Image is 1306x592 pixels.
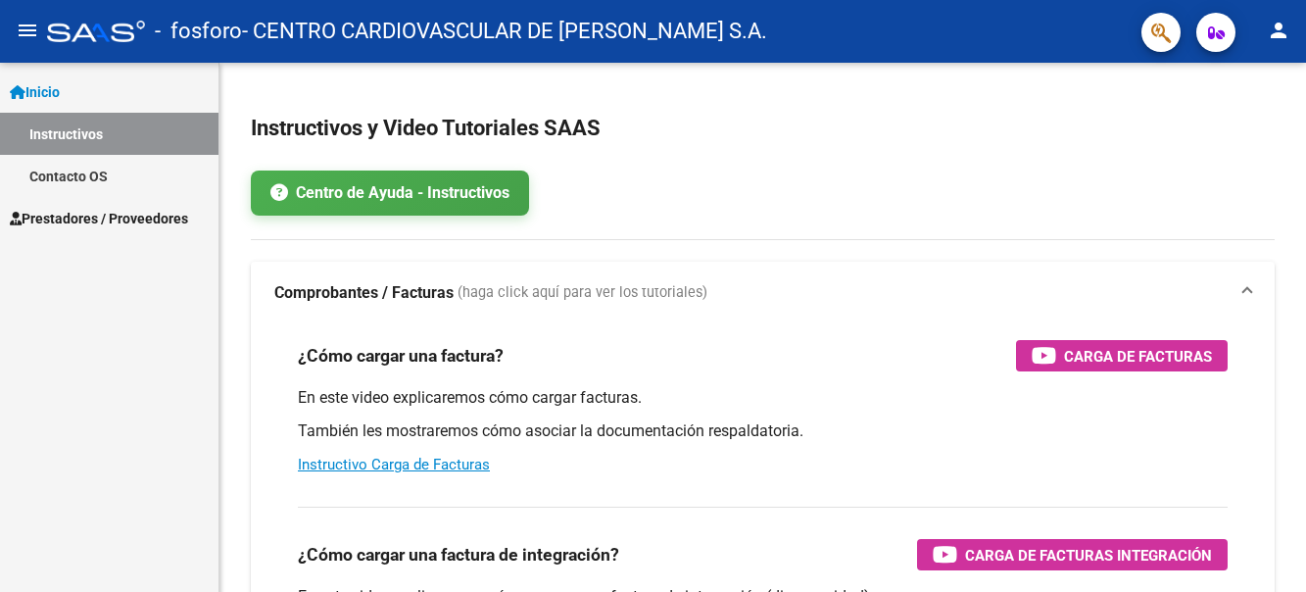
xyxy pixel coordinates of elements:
[298,387,1228,409] p: En este video explicaremos cómo cargar facturas.
[1064,344,1212,369] span: Carga de Facturas
[1239,525,1286,572] iframe: Intercom live chat
[298,420,1228,442] p: También les mostraremos cómo asociar la documentación respaldatoria.
[1267,19,1290,42] mat-icon: person
[917,539,1228,570] button: Carga de Facturas Integración
[242,10,767,53] span: - CENTRO CARDIOVASCULAR DE [PERSON_NAME] S.A.
[251,262,1275,324] mat-expansion-panel-header: Comprobantes / Facturas (haga click aquí para ver los tutoriales)
[274,282,454,304] strong: Comprobantes / Facturas
[10,208,188,229] span: Prestadores / Proveedores
[251,171,529,216] a: Centro de Ayuda - Instructivos
[16,19,39,42] mat-icon: menu
[298,342,504,370] h3: ¿Cómo cargar una factura?
[1016,340,1228,371] button: Carga de Facturas
[298,456,490,473] a: Instructivo Carga de Facturas
[155,10,242,53] span: - fosforo
[965,543,1212,567] span: Carga de Facturas Integración
[458,282,707,304] span: (haga click aquí para ver los tutoriales)
[10,81,60,103] span: Inicio
[298,541,619,568] h3: ¿Cómo cargar una factura de integración?
[251,110,1275,147] h2: Instructivos y Video Tutoriales SAAS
